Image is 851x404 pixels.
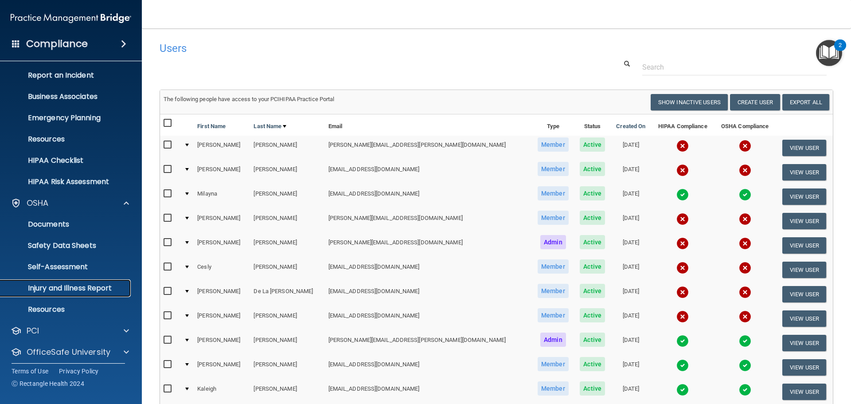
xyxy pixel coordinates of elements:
[739,213,751,225] img: cross.ca9f0e7f.svg
[676,213,689,225] img: cross.ca9f0e7f.svg
[782,359,826,376] button: View User
[194,184,250,209] td: Milayna
[538,186,569,200] span: Member
[651,114,714,136] th: HIPAA Compliance
[194,209,250,233] td: [PERSON_NAME]
[782,286,826,302] button: View User
[194,233,250,258] td: [PERSON_NAME]
[325,136,532,160] td: [PERSON_NAME][EMAIL_ADDRESS][PERSON_NAME][DOMAIN_NAME]
[580,186,605,200] span: Active
[739,140,751,152] img: cross.ca9f0e7f.svg
[250,331,324,355] td: [PERSON_NAME]
[194,355,250,380] td: [PERSON_NAME]
[782,164,826,180] button: View User
[739,359,751,372] img: tick.e7d51cea.svg
[12,367,48,376] a: Terms of Use
[739,188,751,201] img: tick.e7d51cea.svg
[6,284,127,293] p: Injury and Illness Report
[27,326,39,336] p: PCI
[325,355,532,380] td: [EMAIL_ADDRESS][DOMAIN_NAME]
[250,233,324,258] td: [PERSON_NAME]
[676,286,689,298] img: cross.ca9f0e7f.svg
[574,114,610,136] th: Status
[6,305,127,314] p: Resources
[6,177,127,186] p: HIPAA Risk Assessment
[325,184,532,209] td: [EMAIL_ADDRESS][DOMAIN_NAME]
[782,310,826,327] button: View User
[538,381,569,396] span: Member
[580,137,605,152] span: Active
[325,380,532,404] td: [EMAIL_ADDRESS][DOMAIN_NAME]
[26,38,88,50] h4: Compliance
[11,9,131,27] img: PMB logo
[839,45,842,57] div: 2
[538,211,569,225] span: Member
[194,380,250,404] td: Kaleigh
[782,262,826,278] button: View User
[194,282,250,306] td: [PERSON_NAME]
[6,241,127,250] p: Safety Data Sheets
[642,59,827,75] input: Search
[160,43,547,54] h4: Users
[325,306,532,331] td: [EMAIL_ADDRESS][DOMAIN_NAME]
[580,235,605,249] span: Active
[580,162,605,176] span: Active
[580,259,605,274] span: Active
[610,209,651,233] td: [DATE]
[782,213,826,229] button: View User
[11,326,129,336] a: PCI
[610,258,651,282] td: [DATE]
[610,331,651,355] td: [DATE]
[676,140,689,152] img: cross.ca9f0e7f.svg
[651,94,728,110] button: Show Inactive Users
[197,121,226,132] a: First Name
[782,140,826,156] button: View User
[27,198,49,208] p: OSHA
[739,335,751,347] img: tick.e7d51cea.svg
[194,160,250,184] td: [PERSON_NAME]
[250,306,324,331] td: [PERSON_NAME]
[676,384,689,396] img: tick.e7d51cea.svg
[6,71,127,80] p: Report an Incident
[325,282,532,306] td: [EMAIL_ADDRESS][DOMAIN_NAME]
[580,211,605,225] span: Active
[714,114,776,136] th: OSHA Compliance
[11,198,129,208] a: OSHA
[580,284,605,298] span: Active
[739,262,751,274] img: cross.ca9f0e7f.svg
[164,96,335,102] span: The following people have access to your PCIHIPAA Practice Portal
[739,384,751,396] img: tick.e7d51cea.svg
[194,331,250,355] td: [PERSON_NAME]
[616,121,645,132] a: Created On
[250,355,324,380] td: [PERSON_NAME]
[782,237,826,254] button: View User
[538,308,569,322] span: Member
[250,282,324,306] td: De La [PERSON_NAME]
[325,331,532,355] td: [PERSON_NAME][EMAIL_ADDRESS][PERSON_NAME][DOMAIN_NAME]
[610,282,651,306] td: [DATE]
[194,258,250,282] td: Cesly
[610,233,651,258] td: [DATE]
[580,381,605,396] span: Active
[6,220,127,229] p: Documents
[538,162,569,176] span: Member
[730,94,780,110] button: Create User
[540,333,566,347] span: Admin
[6,92,127,101] p: Business Associates
[532,114,574,136] th: Type
[610,355,651,380] td: [DATE]
[538,259,569,274] span: Member
[325,160,532,184] td: [EMAIL_ADDRESS][DOMAIN_NAME]
[254,121,286,132] a: Last Name
[27,347,110,357] p: OfficeSafe University
[580,333,605,347] span: Active
[610,306,651,331] td: [DATE]
[739,286,751,298] img: cross.ca9f0e7f.svg
[816,40,842,66] button: Open Resource Center, 2 new notifications
[250,184,324,209] td: [PERSON_NAME]
[676,237,689,250] img: cross.ca9f0e7f.svg
[610,136,651,160] td: [DATE]
[538,284,569,298] span: Member
[540,235,566,249] span: Admin
[6,156,127,165] p: HIPAA Checklist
